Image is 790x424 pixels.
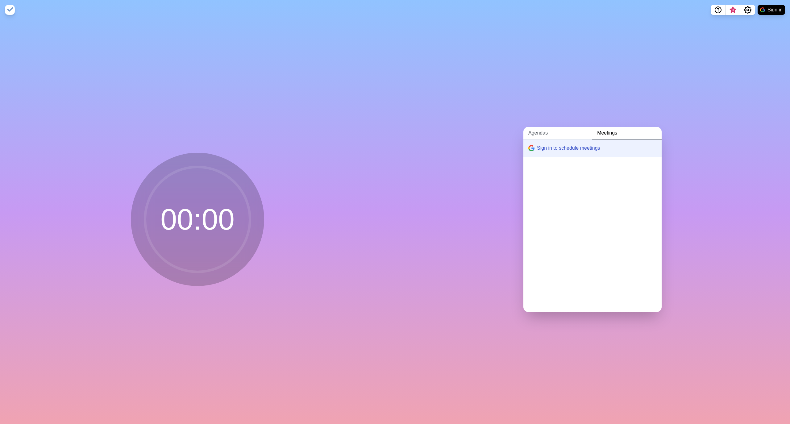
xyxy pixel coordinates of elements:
button: Sign in to schedule meetings [523,139,662,157]
button: Help [711,5,726,15]
button: Sign in [758,5,785,15]
img: timeblocks logo [5,5,15,15]
a: Meetings [592,127,662,139]
button: Settings [740,5,755,15]
button: What’s new [726,5,740,15]
a: Agendas [523,127,592,139]
img: google logo [760,7,765,12]
img: google logo [528,145,534,151]
span: 3 [730,8,735,13]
